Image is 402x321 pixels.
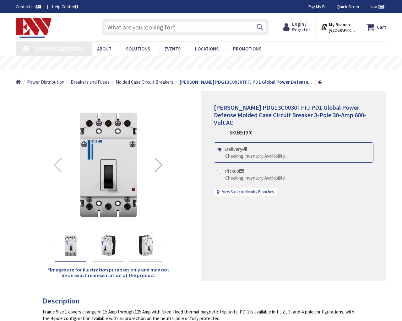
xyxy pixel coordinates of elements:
[149,59,264,66] rs-layer: Free Same Day Pickup at 19 Locations
[329,22,350,28] strong: My Branch
[321,21,356,33] div: My Branch [GEOGRAPHIC_DATA], [GEOGRAPHIC_DATA]
[239,130,252,136] span: 851970
[116,79,173,85] a: Molded Case Circuit Breakers
[230,129,252,136] div: SKU:
[55,230,86,262] div: Eaton PDG13C0030TFFJ PD1 Global Power Defense Molded Case Circuit Breaker 3-Pole 30-Amp 600-Volt AC
[45,267,171,278] h5: *Images are for illustration purposes only and may not be an exact representation of the product
[58,233,83,258] img: Eaton PDG13C0030TFFJ PD1 Global Power Defense Molded Case Circuit Breaker 3-Pole 30-Amp 600-Volt AC
[16,18,52,38] img: Electrical Wholesalers, Inc.
[195,46,219,52] span: Locations
[133,233,159,258] img: Eaton PDG13C0030TFFJ PD1 Global Power Defense Molded Case Circuit Breaker 3-Pole 30-Amp 600-Volt AC
[233,46,261,52] span: Promotions
[146,102,171,228] div: Next
[52,3,78,10] a: Help Center
[225,175,287,181] div: Checking Inventory Availability...
[292,21,310,33] span: Login / Register
[16,3,42,10] a: Contact us
[308,3,328,10] a: Pay My Bill
[214,103,366,126] span: [PERSON_NAME] PDG13C0030TFFJ PD1 Global Power Defense Molded Case Circuit Breaker 3-Pole 30-Amp 6...
[337,3,360,10] a: Quick Order
[225,153,287,159] div: Checking Inventory Availability...
[366,21,386,33] a: Cart
[71,79,110,85] a: Breakers and Fuses
[329,28,356,33] span: [GEOGRAPHIC_DATA], [GEOGRAPHIC_DATA]
[45,102,70,228] div: Previous
[93,230,124,262] div: Eaton PDG13C0030TFFJ PD1 Global Power Defense Molded Case Circuit Breaker 3-Pole 30-Amp 600-Volt AC
[165,46,181,52] span: Events
[46,102,171,228] img: Eaton PDG13C0030TFFJ PD1 Global Power Defense Molded Case Circuit Breaker 3-Pole 30-Amp 600-Volt AC
[96,233,121,258] img: Eaton PDG13C0030TFFJ PD1 Global Power Defense Molded Case Circuit Breaker 3-Pole 30-Amp 600-Volt AC
[16,4,39,10] span: Support
[43,297,355,305] h3: Description
[283,21,310,33] a: Login / Register
[225,168,244,174] strong: Pickup
[102,19,269,35] input: What are you looking for?
[180,79,312,85] strong: [PERSON_NAME] PDG13C0030TFFJ PD1 Global Power Defense...
[126,46,150,52] span: Solutions
[222,189,274,195] a: View Stock in Nearby Branches
[225,146,247,152] strong: Delivery
[377,21,386,33] strong: Cart
[97,46,111,52] span: About
[369,3,385,9] span: Tour
[27,79,64,85] a: Power Distribution
[35,45,83,52] span: Shop By Category
[130,230,162,262] div: Eaton PDG13C0030TFFJ PD1 Global Power Defense Molded Case Circuit Breaker 3-Pole 30-Amp 600-Volt AC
